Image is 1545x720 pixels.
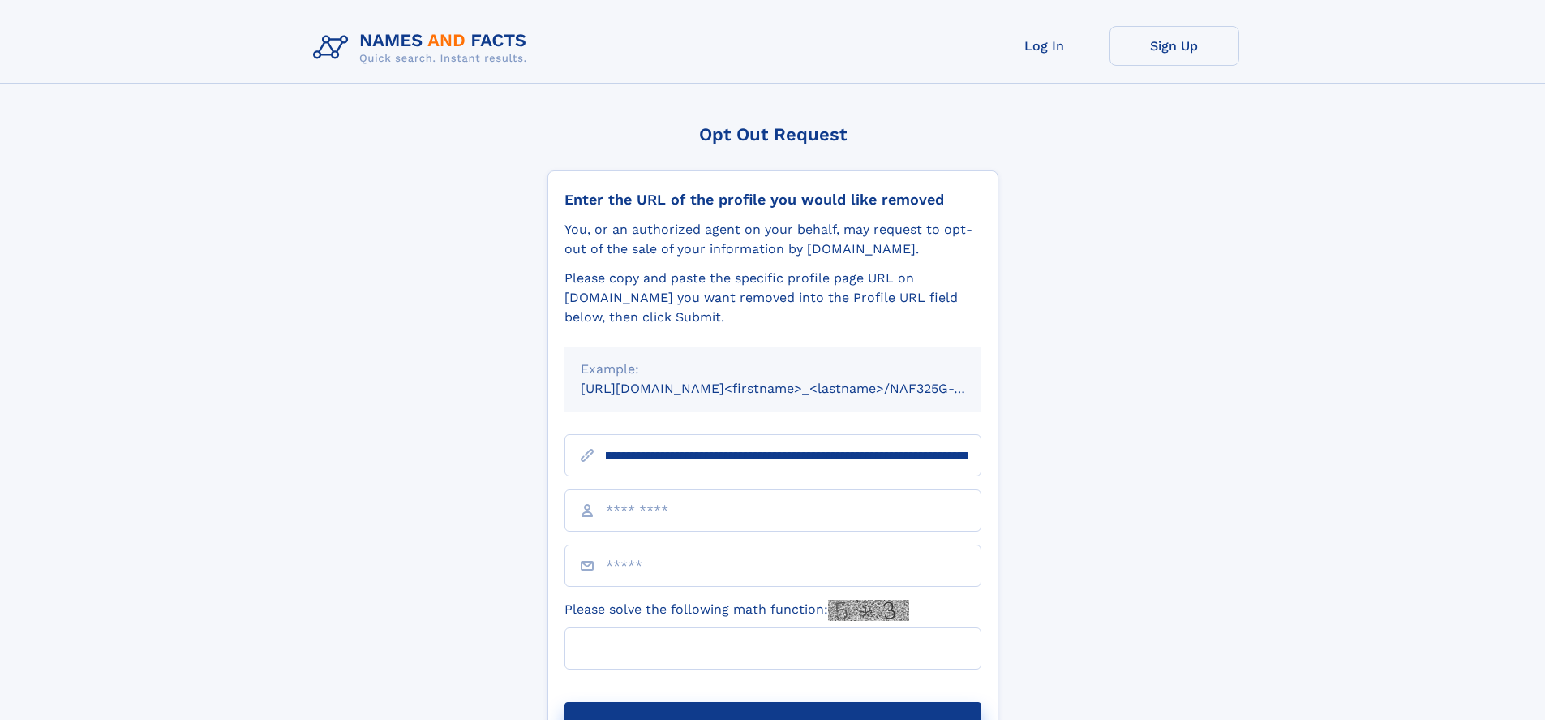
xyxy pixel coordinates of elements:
[980,26,1109,66] a: Log In
[564,269,981,327] div: Please copy and paste the specific profile page URL on [DOMAIN_NAME] you want removed into the Pr...
[581,381,1012,396] small: [URL][DOMAIN_NAME]<firstname>_<lastname>/NAF325G-xxxxxxxx
[1109,26,1239,66] a: Sign Up
[564,220,981,259] div: You, or an authorized agent on your behalf, may request to opt-out of the sale of your informatio...
[581,360,965,379] div: Example:
[564,600,909,621] label: Please solve the following math function:
[307,26,540,70] img: Logo Names and Facts
[547,124,998,144] div: Opt Out Request
[564,191,981,209] div: Enter the URL of the profile you would like removed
